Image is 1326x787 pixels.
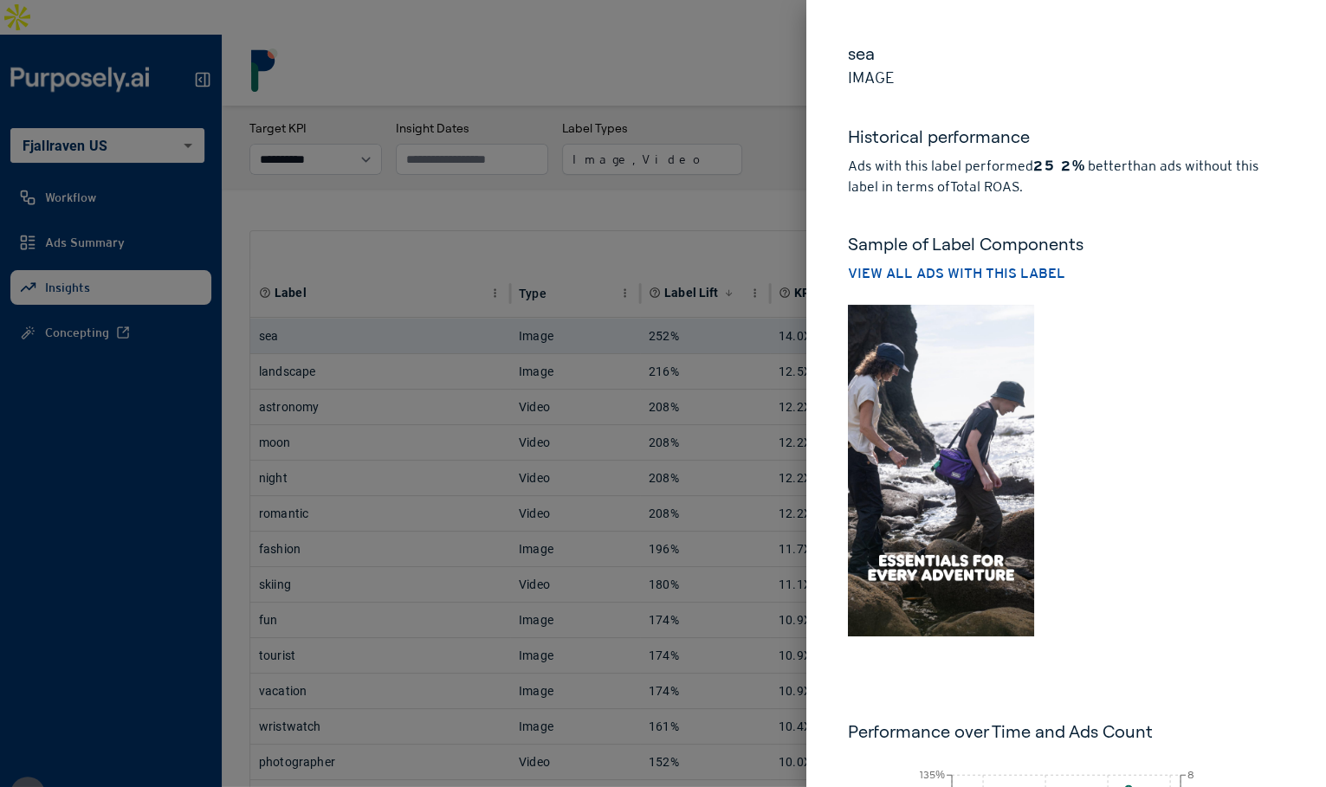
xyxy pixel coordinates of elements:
tspan: 8 [1187,769,1194,781]
button: View all ads with this label [848,263,1065,284]
strong: 252% [1033,158,1084,174]
p: Image [848,66,1284,90]
img: img2eb98f10a088f8be43266277640188be [848,305,1034,636]
tspan: 135% [920,769,945,781]
p: Ads with this label performed better than ads without this label in terms of Total ROAS . [848,156,1284,197]
h5: Sample of Label Components [848,232,1284,256]
h5: sea [848,42,1284,66]
h5: Historical performance [848,125,1284,156]
h6: Performance over Time and Ads Count [848,719,1284,744]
